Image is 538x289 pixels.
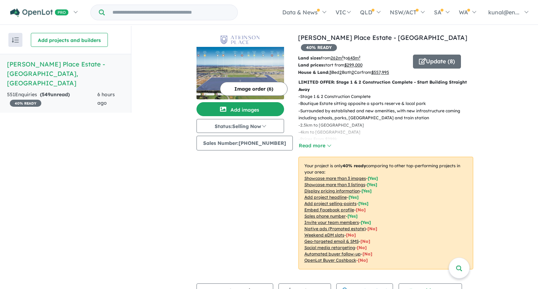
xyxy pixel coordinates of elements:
u: Native ads (Promoted estate) [304,226,366,231]
a: Atkinson Place Estate - Truganina LogoAtkinson Place Estate - Truganina [196,33,284,99]
u: Add project headline [304,195,347,200]
button: Status:Selling Now [196,119,284,133]
img: sort.svg [12,37,19,43]
u: Add project selling-points [304,201,357,206]
span: [ Yes ] [347,213,358,219]
u: Sales phone number [304,213,346,219]
span: [No] [357,245,367,250]
u: 3 [329,70,331,75]
span: [ Yes ] [358,201,368,206]
span: 40 % READY [301,44,337,51]
u: $ 557,995 [371,70,389,75]
span: [No] [367,226,377,231]
span: [ Yes ] [349,195,359,200]
span: [No] [346,232,356,238]
button: Add projects and builders [31,33,108,47]
b: Land prices [298,62,323,68]
p: LIMITED OFFER: Stage 1 & 2 Construction Complete - Start Building Straight Away [298,79,473,93]
b: Land sizes [298,55,321,61]
span: 549 [42,91,50,98]
span: [No] [360,239,370,244]
div: 551 Enquir ies [7,91,97,107]
button: Image order (6) [220,82,288,96]
u: Display pricing information [304,188,360,193]
span: [ Yes ] [368,176,378,181]
u: Automated buyer follow-up [304,251,361,256]
u: OpenLot Buyer Cashback [304,258,356,263]
u: 262 m [331,55,344,61]
span: [ No ] [356,207,366,212]
u: Embed Facebook profile [304,207,354,212]
u: Geo-targeted email & SMS [304,239,359,244]
p: - Surrounded by established and new amenities, with new infrastructure coming including schools, ... [298,107,479,122]
p: - Stage 1 & 2 Construction Complete [298,93,479,100]
u: $ 299,000 [344,62,363,68]
p: Your project is only comparing to other top-performing projects in your area: - - - - - - - - - -... [298,157,473,269]
img: Atkinson Place Estate - Truganina [196,47,284,99]
p: from [298,55,408,62]
span: 40 % READY [10,100,41,107]
span: kunal@en... [488,9,519,16]
span: 6 hours ago [97,91,115,106]
u: Invite your team members [304,220,359,225]
input: Try estate name, suburb, builder or developer [106,5,236,20]
p: - 4km to [GEOGRAPHIC_DATA] [298,129,479,136]
h5: [PERSON_NAME] Place Estate - [GEOGRAPHIC_DATA] , [GEOGRAPHIC_DATA] [7,59,124,88]
p: Bed Bath Car from [298,69,408,76]
button: Read more [298,142,331,150]
b: House & Land: [298,70,329,75]
img: Openlot PRO Logo White [10,8,69,17]
span: [ Yes ] [361,188,372,193]
b: 40 % ready [343,163,366,168]
button: Update (8) [413,55,461,69]
u: Showcase more than 3 images [304,176,366,181]
u: 2 [339,70,342,75]
u: Weekend eDM slots [304,232,344,238]
sup: 2 [359,55,360,59]
u: Social media retargeting [304,245,355,250]
span: to [344,55,360,61]
button: Add images [196,102,284,116]
a: [PERSON_NAME] Place Estate - [GEOGRAPHIC_DATA] [298,34,467,42]
p: - Prices From $299k [298,136,479,143]
p: start from [298,62,408,69]
u: 643 m [348,55,360,61]
sup: 2 [342,55,344,59]
span: [No] [358,258,368,263]
strong: ( unread) [40,91,70,98]
u: Showcase more than 3 listings [304,182,365,187]
img: Atkinson Place Estate - Truganina Logo [199,36,281,44]
span: [ Yes ] [361,220,371,225]
span: [No] [363,251,372,256]
p: - 2.5km to [GEOGRAPHIC_DATA] [298,122,479,129]
button: Sales Number:[PHONE_NUMBER] [196,136,293,150]
span: [ Yes ] [367,182,377,187]
u: 2 [352,70,354,75]
p: - Boutique Estate sitting opposite a sports reserve & local park [298,100,479,107]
